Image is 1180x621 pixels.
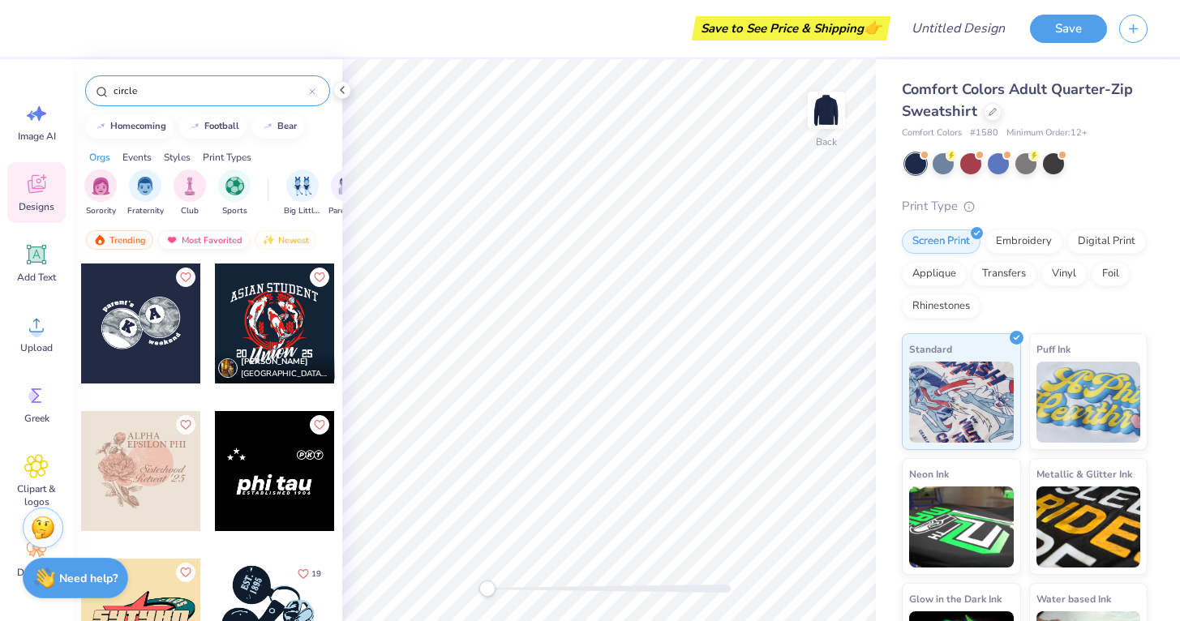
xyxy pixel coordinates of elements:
[902,79,1133,121] span: Comfort Colors Adult Quarter-Zip Sweatshirt
[89,150,110,165] div: Orgs
[164,150,191,165] div: Styles
[909,486,1014,567] img: Neon Ink
[218,169,251,217] div: filter for Sports
[810,94,843,126] img: Back
[284,205,321,217] span: Big Little Reveal
[1036,465,1132,482] span: Metallic & Glitter Ink
[972,262,1036,286] div: Transfers
[1006,126,1088,140] span: Minimum Order: 12 +
[204,122,239,131] div: football
[241,368,328,380] span: [GEOGRAPHIC_DATA], [US_STATE][GEOGRAPHIC_DATA]
[909,340,952,358] span: Standard
[902,126,962,140] span: Comfort Colors
[328,169,366,217] button: filter button
[970,126,998,140] span: # 1580
[24,412,49,425] span: Greek
[127,169,164,217] div: filter for Fraternity
[18,130,56,143] span: Image AI
[909,362,1014,443] img: Standard
[176,563,195,582] button: Like
[17,566,56,579] span: Decorate
[174,169,206,217] button: filter button
[696,16,886,41] div: Save to See Price & Shipping
[85,114,174,139] button: homecoming
[92,177,110,195] img: Sorority Image
[127,169,164,217] button: filter button
[127,205,164,217] span: Fraternity
[1036,362,1141,443] img: Puff Ink
[290,563,328,585] button: Like
[203,150,251,165] div: Print Types
[1067,229,1146,254] div: Digital Print
[181,205,199,217] span: Club
[338,177,357,195] img: Parent's Weekend Image
[328,169,366,217] div: filter for Parent's Weekend
[93,234,106,246] img: trending.gif
[902,229,980,254] div: Screen Print
[284,169,321,217] div: filter for Big Little Reveal
[310,268,329,287] button: Like
[479,580,496,597] div: Accessibility label
[262,234,275,246] img: newest.gif
[122,150,152,165] div: Events
[255,230,316,250] div: Newest
[241,356,308,367] span: [PERSON_NAME]
[1036,486,1141,567] img: Metallic & Glitter Ink
[59,571,118,586] strong: Need help?
[86,230,153,250] div: Trending
[328,205,366,217] span: Parent's Weekend
[261,122,274,131] img: trend_line.gif
[252,114,304,139] button: bear
[899,12,1018,45] input: Untitled Design
[17,271,56,284] span: Add Text
[165,234,178,246] img: most_fav.gif
[294,177,311,195] img: Big Little Reveal Image
[1036,590,1111,607] span: Water based Ink
[902,262,967,286] div: Applique
[19,200,54,213] span: Designs
[902,294,980,319] div: Rhinestones
[985,229,1062,254] div: Embroidery
[225,177,244,195] img: Sports Image
[909,465,949,482] span: Neon Ink
[909,590,1002,607] span: Glow in the Dark Ink
[311,570,321,578] span: 19
[86,205,116,217] span: Sorority
[84,169,117,217] div: filter for Sorority
[816,135,837,149] div: Back
[277,122,297,131] div: bear
[179,114,247,139] button: football
[94,122,107,131] img: trend_line.gif
[158,230,250,250] div: Most Favorited
[864,18,882,37] span: 👉
[20,341,53,354] span: Upload
[1092,262,1130,286] div: Foil
[112,83,309,99] input: Try "Alpha"
[176,268,195,287] button: Like
[902,197,1148,216] div: Print Type
[1036,340,1071,358] span: Puff Ink
[174,169,206,217] div: filter for Club
[1030,15,1107,43] button: Save
[310,415,329,435] button: Like
[1041,262,1087,286] div: Vinyl
[136,177,154,195] img: Fraternity Image
[218,169,251,217] button: filter button
[10,482,63,508] span: Clipart & logos
[284,169,321,217] button: filter button
[181,177,199,195] img: Club Image
[188,122,201,131] img: trend_line.gif
[110,122,166,131] div: homecoming
[222,205,247,217] span: Sports
[84,169,117,217] button: filter button
[176,415,195,435] button: Like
